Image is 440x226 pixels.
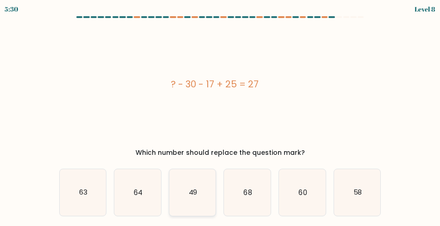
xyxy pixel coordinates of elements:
div: ? - 30 - 17 + 25 = 27 [59,77,370,91]
div: 5:30 [5,4,18,14]
div: Which number should replace the question mark? [65,148,376,158]
text: 49 [189,188,198,197]
text: 60 [298,188,307,197]
text: 63 [79,188,87,197]
text: 64 [134,188,143,197]
text: 58 [353,188,362,197]
div: Level 8 [415,4,435,14]
text: 68 [244,188,252,197]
